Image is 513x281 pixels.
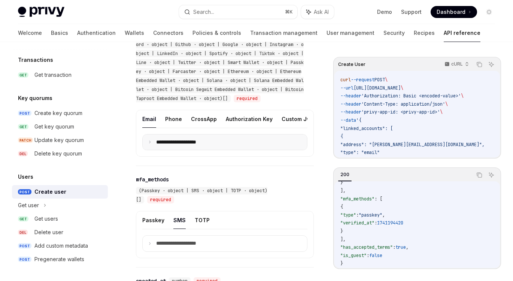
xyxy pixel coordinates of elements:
[340,142,485,148] span: "address": "[PERSON_NAME][EMAIL_ADDRESS][DOMAIN_NAME]",
[382,212,385,218] span: ,
[153,24,183,42] a: Connectors
[340,212,356,218] span: "type"
[12,68,108,82] a: GETGet transaction
[385,77,388,83] span: \
[356,212,359,218] span: :
[361,93,461,99] span: 'Authorization: Basic <encoded-value>'
[18,189,31,195] span: POST
[414,24,435,42] a: Recipes
[359,212,382,218] span: "passkey"
[18,151,28,157] span: DEL
[165,110,182,128] button: Phone
[179,5,297,19] button: Search...⌘K
[34,255,84,264] div: Pregenerate wallets
[340,117,356,123] span: --data
[18,72,28,78] span: GET
[12,106,108,120] a: POSTCreate key quorum
[486,60,496,69] button: Ask AI
[474,60,484,69] button: Copy the contents from the code block
[12,147,108,160] a: DELDelete key quorum
[374,77,385,83] span: POST
[340,196,374,202] span: "mfa_methods"
[451,61,463,67] p: cURL
[34,109,82,118] div: Create key quorum
[351,77,374,83] span: --request
[353,85,401,91] span: [URL][DOMAIN_NAME]
[340,253,367,259] span: "is_guest"
[34,149,82,158] div: Delete key quorum
[367,253,369,259] span: :
[444,24,480,42] a: API reference
[340,126,393,132] span: "linked_accounts": [
[173,211,186,229] button: SMS
[192,24,241,42] a: Policies & controls
[314,8,329,16] span: Ask AI
[12,253,108,266] a: POSTPregenerate wallets
[18,138,33,143] span: PATCH
[340,228,343,234] span: }
[34,122,74,131] div: Get key quorum
[125,24,144,42] a: Wallets
[401,8,422,16] a: Support
[406,244,409,250] span: ,
[340,93,361,99] span: --header
[34,187,66,196] div: Create user
[12,120,108,133] a: GETGet key quorum
[18,94,52,103] h5: Key quorums
[34,241,88,250] div: Add custom metadata
[51,24,68,42] a: Basics
[340,85,353,91] span: --url
[147,196,174,203] div: required
[34,214,58,223] div: Get users
[136,24,304,102] span: (Email · object | Phone · object | CrossApp · object | Authorization Key · object | Custom Jwt · ...
[12,185,108,199] a: POSTCreate user
[437,8,465,16] span: Dashboard
[18,24,42,42] a: Welcome
[142,211,164,229] button: Passkey
[486,170,496,180] button: Ask AI
[18,172,33,181] h5: Users
[193,7,214,16] div: Search...
[282,110,313,128] button: Custom Jwt
[340,188,346,194] span: ],
[401,85,403,91] span: \
[226,110,273,128] button: Authorization Key
[18,55,53,64] h5: Transactions
[136,176,169,183] div: mfa_methods
[377,8,392,16] a: Demo
[361,101,445,107] span: 'Content-Type: application/json'
[12,239,108,253] a: POSTAdd custom metadata
[301,5,334,19] button: Ask AI
[340,244,393,250] span: "has_accepted_terms"
[34,70,72,79] div: Get transaction
[195,211,210,229] button: TOTP
[395,244,406,250] span: true
[18,201,39,210] div: Get user
[191,110,217,128] button: CrossApp
[340,204,343,210] span: {
[250,24,318,42] a: Transaction management
[445,101,448,107] span: \
[393,244,395,250] span: :
[12,212,108,226] a: GETGet users
[340,220,374,226] span: "verified_at"
[340,133,343,139] span: {
[12,226,108,239] a: DELDelete user
[18,257,31,262] span: POST
[461,93,464,99] span: \
[383,24,405,42] a: Security
[18,216,28,222] span: GET
[431,6,477,18] a: Dashboard
[361,109,440,115] span: 'privy-app-id: <privy-app-id>'
[77,24,116,42] a: Authentication
[285,9,293,15] span: ⌘ K
[474,170,484,180] button: Copy the contents from the code block
[18,7,64,17] img: light logo
[340,149,380,155] span: "type": "email"
[356,117,361,123] span: '{
[136,188,267,203] span: (Passkey · object | SMS · object | TOTP · object)[]
[440,109,443,115] span: \
[340,77,351,83] span: curl
[18,230,28,235] span: DEL
[18,124,28,130] span: GET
